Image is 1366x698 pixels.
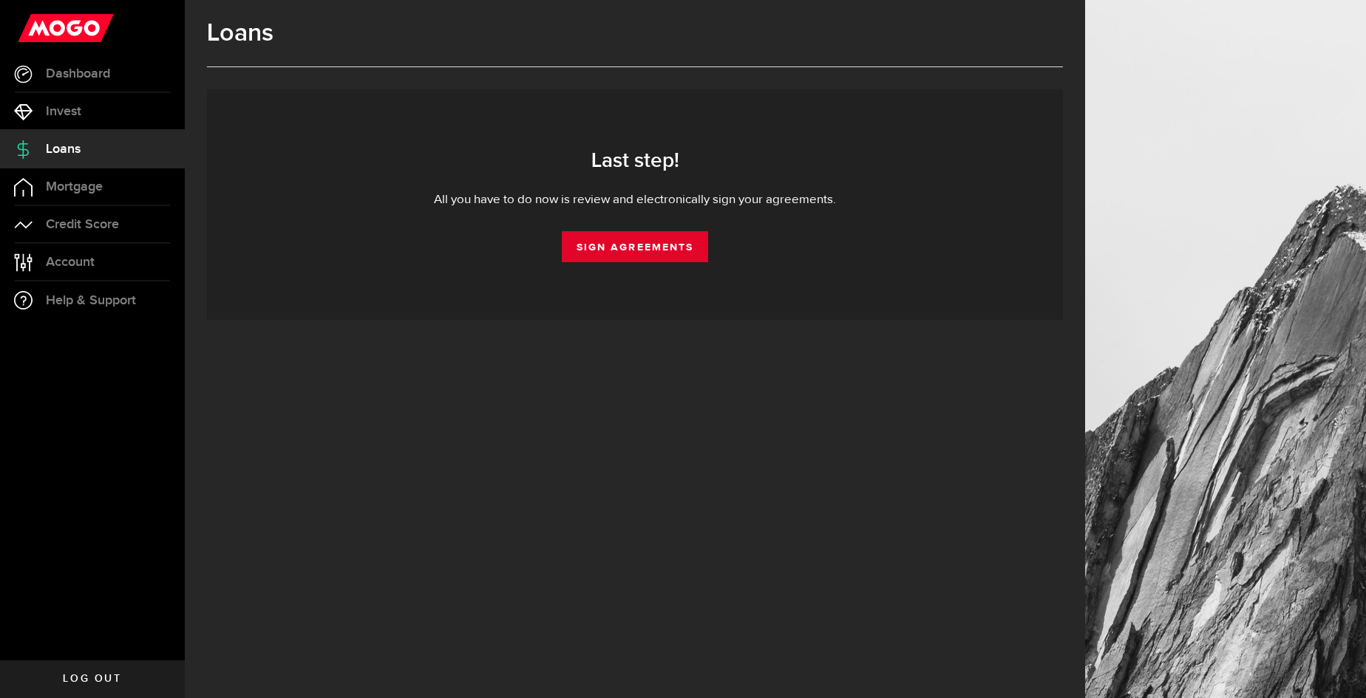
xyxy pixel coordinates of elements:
span: Loans [46,143,81,156]
span: Dashboard [46,67,110,81]
button: Open LiveChat chat widget [12,6,56,50]
h3: Last step! [229,149,1041,173]
span: Invest [46,105,81,118]
span: Help & Support [46,294,136,307]
span: Mortgage [46,180,103,194]
a: Sign Agreements [562,231,708,262]
span: Credit Score [46,218,119,231]
span: Account [46,256,95,269]
h1: Loans [207,18,1063,48]
div: All you have to do now is review and electronically sign your agreements. [229,191,1041,209]
span: Log out [63,674,121,684]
